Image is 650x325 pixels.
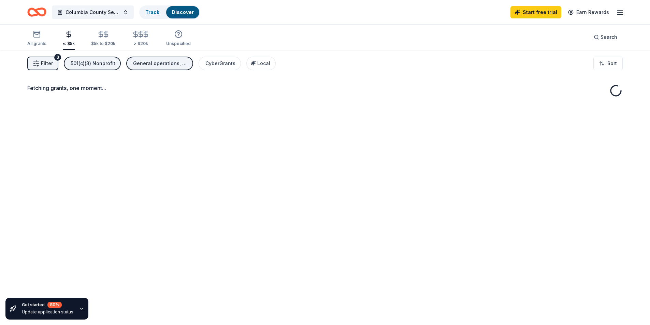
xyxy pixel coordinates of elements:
button: All grants [27,27,46,50]
button: TrackDiscover [139,5,200,19]
button: CyberGrants [199,57,241,70]
div: > $20k [132,41,150,46]
span: Filter [41,59,53,68]
button: Unspecified [166,27,191,50]
div: Update application status [22,309,73,315]
button: Sort [593,57,623,70]
div: General operations, Projects & programming, Capital [133,59,188,68]
div: $5k to $20k [91,41,115,46]
button: > $20k [132,28,150,50]
button: $5k to $20k [91,28,115,50]
a: Home [27,4,46,20]
div: Fetching grants, one moment... [27,84,623,92]
span: Sort [607,59,617,68]
div: 3 [54,54,61,61]
button: Search [588,30,623,44]
span: Local [257,60,270,66]
div: 80 % [47,302,62,308]
a: Track [145,9,159,15]
button: General operations, Projects & programming, Capital [126,57,193,70]
a: Earn Rewards [564,6,613,18]
div: Get started [22,302,73,308]
button: Columbia County Senior Services Community Support [52,5,134,19]
a: Start free trial [510,6,561,18]
div: CyberGrants [205,59,235,68]
div: ≤ $5k [63,41,75,46]
span: Columbia County Senior Services Community Support [66,8,120,16]
button: 501(c)(3) Nonprofit [64,57,121,70]
button: ≤ $5k [63,28,75,50]
div: All grants [27,41,46,46]
button: Filter3 [27,57,58,70]
span: Search [601,33,617,41]
div: 501(c)(3) Nonprofit [71,59,115,68]
div: Unspecified [166,41,191,46]
a: Discover [172,9,194,15]
button: Local [246,57,276,70]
